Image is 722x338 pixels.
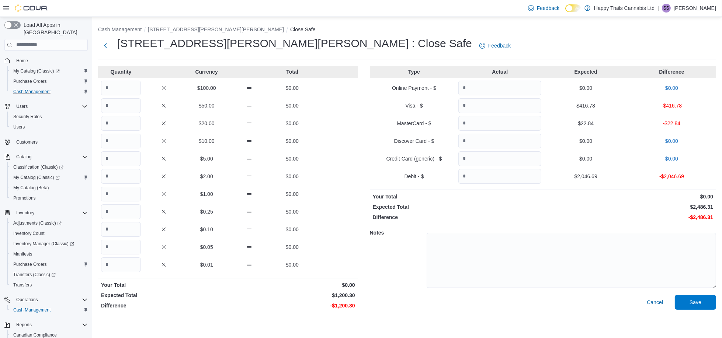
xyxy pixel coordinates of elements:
[101,281,226,289] p: Your Total
[13,195,36,201] span: Promotions
[13,251,32,257] span: Manifests
[15,4,48,12] img: Cova
[630,137,713,145] p: $0.00
[594,4,655,13] p: Happy Trails Cannabis Ltd
[10,281,35,289] a: Transfers
[525,1,562,15] a: Feedback
[101,292,226,299] p: Expected Total
[187,261,226,268] p: $0.01
[630,155,713,162] p: $0.00
[10,219,88,228] span: Adjustments (Classic)
[10,163,88,172] span: Classification (Classic)
[229,292,355,299] p: $1,200.30
[272,155,312,162] p: $0.00
[373,193,542,200] p: Your Total
[13,230,45,236] span: Inventory Count
[7,280,91,290] button: Transfers
[10,173,63,182] a: My Catalog (Classic)
[565,4,581,12] input: Dark Mode
[98,38,113,53] button: Next
[101,222,141,237] input: Quantity
[458,134,541,148] input: Quantity
[488,42,511,49] span: Feedback
[13,137,88,147] span: Customers
[10,250,35,258] a: Manifests
[373,155,456,162] p: Credit Card (generic) - $
[7,66,91,76] a: My Catalog (Classic)
[101,240,141,254] input: Quantity
[229,302,355,309] p: -$1,200.30
[101,169,141,184] input: Quantity
[187,84,226,92] p: $100.00
[7,259,91,270] button: Purchase Orders
[272,120,312,127] p: $0.00
[476,38,514,53] a: Feedback
[101,116,141,131] input: Quantity
[373,120,456,127] p: MasterCard - $
[16,139,38,145] span: Customers
[16,154,31,160] span: Catalog
[663,4,669,13] span: SS
[98,27,142,32] button: Cash Management
[13,89,51,95] span: Cash Management
[7,218,91,228] a: Adjustments (Classic)
[10,194,88,203] span: Promotions
[674,4,716,13] p: [PERSON_NAME]
[13,164,63,170] span: Classification (Classic)
[1,55,91,66] button: Home
[21,21,88,36] span: Load All Apps in [GEOGRAPHIC_DATA]
[7,183,91,193] button: My Catalog (Beta)
[1,295,91,305] button: Operations
[544,214,713,221] p: -$2,486.31
[10,173,88,182] span: My Catalog (Classic)
[662,4,671,13] div: Sandy Sierra
[13,208,37,217] button: Inventory
[7,172,91,183] a: My Catalog (Classic)
[10,250,88,258] span: Manifests
[13,152,34,161] button: Catalog
[1,208,91,218] button: Inventory
[10,163,66,172] a: Classification (Classic)
[7,193,91,203] button: Promotions
[630,68,713,75] p: Difference
[101,151,141,166] input: Quantity
[10,270,88,279] span: Transfers (Classic)
[10,123,28,131] a: Users
[16,322,32,328] span: Reports
[101,257,141,272] input: Quantity
[630,102,713,109] p: -$416.78
[272,84,312,92] p: $0.00
[544,203,713,211] p: $2,486.31
[373,137,456,145] p: Discover Card - $
[458,151,541,166] input: Quantity
[13,320,35,329] button: Reports
[101,98,141,113] input: Quantity
[13,185,49,191] span: My Catalog (Beta)
[272,102,312,109] p: $0.00
[187,208,226,215] p: $0.25
[537,4,559,12] span: Feedback
[187,102,226,109] p: $50.00
[13,102,31,111] button: Users
[10,239,88,248] span: Inventory Manager (Classic)
[458,68,541,75] p: Actual
[644,295,666,310] button: Cancel
[16,103,28,109] span: Users
[13,152,88,161] span: Catalog
[7,122,91,132] button: Users
[458,98,541,113] input: Quantity
[101,302,226,309] p: Difference
[272,208,312,215] p: $0.00
[13,56,31,65] a: Home
[148,27,284,32] button: [STREET_ADDRESS][PERSON_NAME][PERSON_NAME]
[187,173,226,180] p: $2.00
[544,120,627,127] p: $22.84
[272,243,312,251] p: $0.00
[675,295,716,310] button: Save
[272,137,312,145] p: $0.00
[10,67,63,75] a: My Catalog (Classic)
[13,307,51,313] span: Cash Management
[187,243,226,251] p: $0.05
[187,190,226,198] p: $1.00
[272,226,312,233] p: $0.00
